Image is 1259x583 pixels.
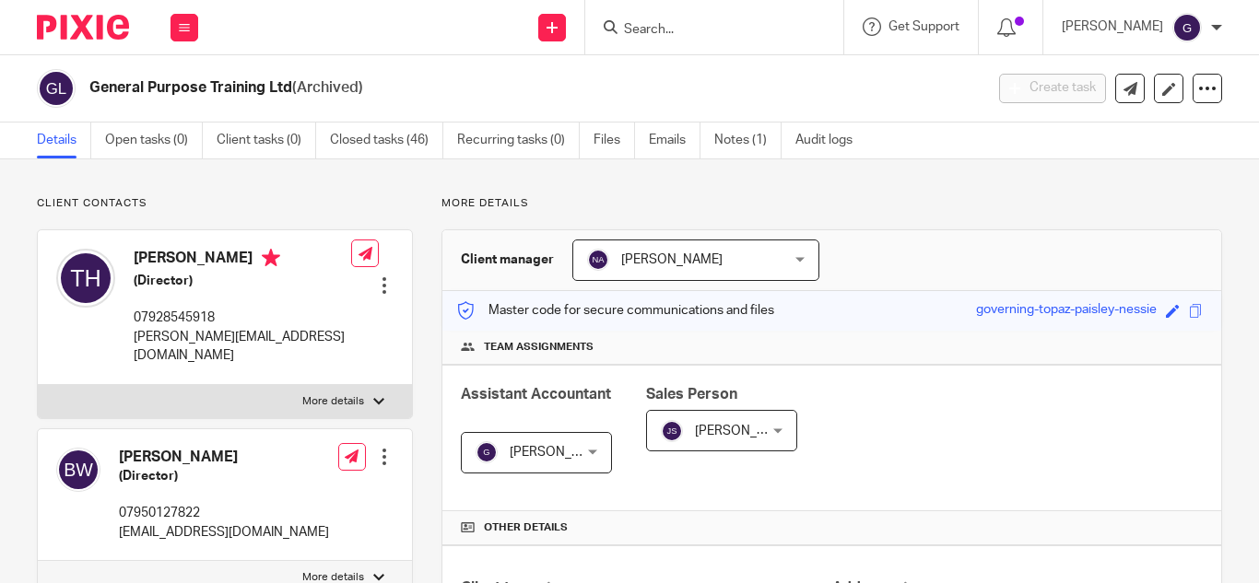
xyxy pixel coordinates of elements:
[999,74,1106,103] button: Create task
[621,253,723,266] span: [PERSON_NAME]
[1062,17,1163,36] p: [PERSON_NAME]
[484,340,594,355] span: Team assignments
[292,80,363,95] span: (Archived)
[795,122,866,158] a: Audit logs
[510,446,611,459] span: [PERSON_NAME]
[1172,13,1202,42] img: svg%3E
[134,272,351,290] h5: (Director)
[302,394,364,409] p: More details
[37,69,76,108] img: svg%3E
[37,122,91,158] a: Details
[476,441,498,463] img: svg%3E
[262,249,280,267] i: Primary
[119,504,329,522] p: 07950127822
[119,448,329,467] h4: [PERSON_NAME]
[457,122,580,158] a: Recurring tasks (0)
[56,448,100,492] img: svg%3E
[714,122,782,158] a: Notes (1)
[484,520,568,535] span: Other details
[134,249,351,272] h4: [PERSON_NAME]
[461,251,554,269] h3: Client manager
[649,122,700,158] a: Emails
[456,301,774,320] p: Master code for secure communications and files
[441,196,1222,211] p: More details
[587,249,609,271] img: svg%3E
[888,20,959,33] span: Get Support
[119,467,329,485] h5: (Director)
[105,122,203,158] a: Open tasks (0)
[330,122,443,158] a: Closed tasks (46)
[622,22,788,39] input: Search
[976,300,1157,321] div: governing-topaz-paisley-nessie
[56,249,115,308] img: svg%3E
[37,15,129,40] img: Pixie
[661,420,683,442] img: svg%3E
[594,122,635,158] a: Files
[217,122,316,158] a: Client tasks (0)
[646,387,737,402] span: Sales Person
[695,425,796,437] span: [PERSON_NAME]
[37,196,413,211] p: Client contacts
[119,523,329,542] p: [EMAIL_ADDRESS][DOMAIN_NAME]
[89,78,795,98] h2: General Purpose Training Ltd
[134,328,351,366] p: [PERSON_NAME][EMAIL_ADDRESS][DOMAIN_NAME]
[461,387,611,402] span: Assistant Accountant
[134,309,351,327] p: 07928545918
